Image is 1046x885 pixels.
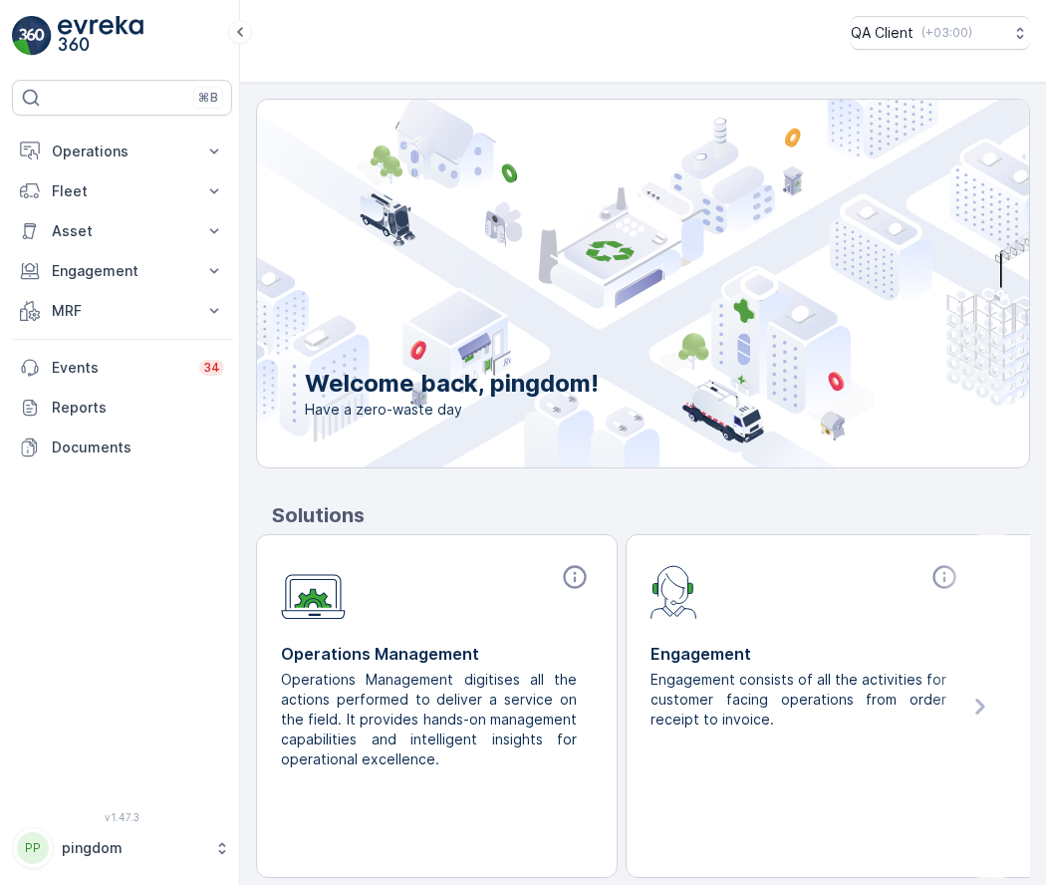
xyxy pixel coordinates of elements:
[62,838,204,858] p: pingdom
[272,500,1030,530] p: Solutions
[281,563,346,620] img: module-icon
[851,23,914,43] p: QA Client
[12,811,232,823] span: v 1.47.3
[12,171,232,211] button: Fleet
[52,221,192,241] p: Asset
[52,261,192,281] p: Engagement
[651,670,946,730] p: Engagement consists of all the activities for customer facing operations from order receipt to in...
[651,642,962,666] p: Engagement
[12,428,232,467] a: Documents
[651,563,697,619] img: module-icon
[921,25,972,41] p: ( +03:00 )
[851,16,1030,50] button: QA Client(+03:00)
[52,301,192,321] p: MRF
[12,388,232,428] a: Reports
[12,211,232,251] button: Asset
[203,360,220,376] p: 34
[305,368,599,400] p: Welcome back, pingdom!
[17,832,49,864] div: PP
[305,400,599,420] span: Have a zero-waste day
[12,291,232,331] button: MRF
[12,16,52,56] img: logo
[12,132,232,171] button: Operations
[52,358,187,378] p: Events
[52,398,224,418] p: Reports
[12,251,232,291] button: Engagement
[198,90,218,106] p: ⌘B
[12,827,232,869] button: PPpingdom
[167,100,1029,467] img: city illustration
[58,16,143,56] img: logo_light-DOdMpM7g.png
[52,142,192,161] p: Operations
[52,438,224,457] p: Documents
[281,670,577,769] p: Operations Management digitises all the actions performed to deliver a service on the field. It p...
[281,642,593,666] p: Operations Management
[12,348,232,388] a: Events34
[52,181,192,201] p: Fleet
